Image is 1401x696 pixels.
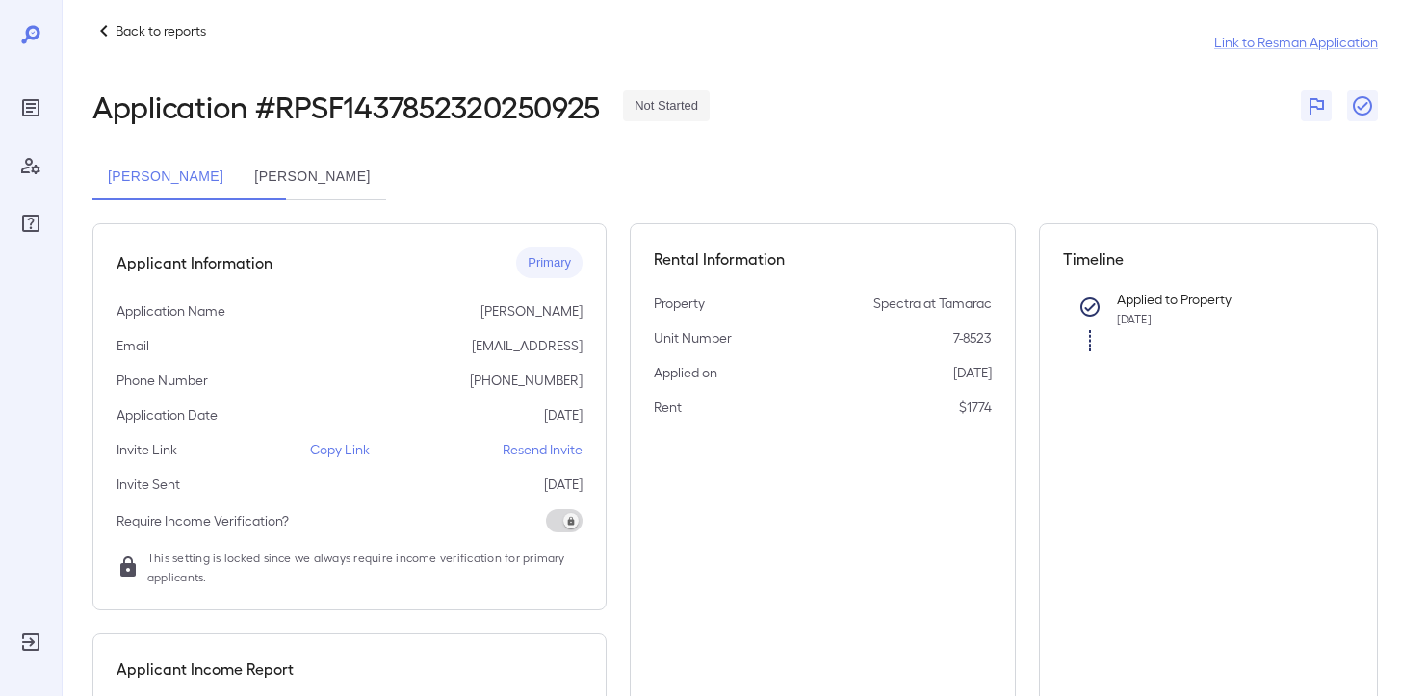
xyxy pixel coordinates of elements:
[1301,90,1332,121] button: Flag Report
[654,247,992,271] h5: Rental Information
[654,328,732,348] p: Unit Number
[15,150,46,181] div: Manage Users
[117,371,208,390] p: Phone Number
[1214,33,1378,52] a: Link to Resman Application
[516,254,583,272] span: Primary
[503,440,583,459] p: Resend Invite
[953,328,992,348] p: 7-8523
[654,363,717,382] p: Applied on
[1117,290,1324,309] p: Applied to Property
[15,92,46,123] div: Reports
[147,548,583,586] span: This setting is locked since we always require income verification for primary applicants.
[117,511,289,530] p: Require Income Verification?
[1063,247,1355,271] h5: Timeline
[15,627,46,657] div: Log Out
[92,154,239,200] button: [PERSON_NAME]
[117,405,218,425] p: Application Date
[654,398,682,417] p: Rent
[15,208,46,239] div: FAQ
[117,657,294,681] h5: Applicant Income Report
[873,294,992,313] p: Spectra at Tamarac
[470,371,583,390] p: [PHONE_NUMBER]
[310,440,370,459] p: Copy Link
[92,89,600,123] h2: Application # RPSF1437852320250925
[654,294,705,313] p: Property
[472,336,583,355] p: [EMAIL_ADDRESS]
[623,97,710,116] span: Not Started
[959,398,992,417] p: $1774
[953,363,992,382] p: [DATE]
[117,475,180,494] p: Invite Sent
[117,301,225,321] p: Application Name
[544,475,583,494] p: [DATE]
[239,154,385,200] button: [PERSON_NAME]
[480,301,583,321] p: [PERSON_NAME]
[1117,312,1152,325] span: [DATE]
[117,440,177,459] p: Invite Link
[116,21,206,40] p: Back to reports
[544,405,583,425] p: [DATE]
[117,251,272,274] h5: Applicant Information
[117,336,149,355] p: Email
[1347,90,1378,121] button: Close Report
